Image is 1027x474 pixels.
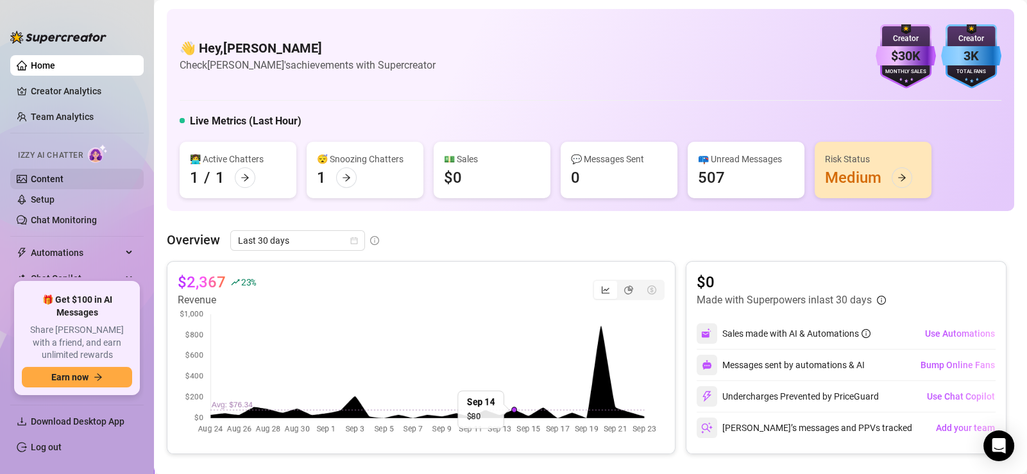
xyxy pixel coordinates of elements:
img: AI Chatter [88,144,108,163]
img: Chat Copilot [17,274,25,283]
span: arrow-right [342,173,351,182]
span: Use Chat Copilot [927,391,995,402]
div: 📪 Unread Messages [698,152,794,166]
a: Content [31,174,64,184]
div: Monthly Sales [876,68,936,76]
span: arrow-right [94,373,103,382]
span: Earn now [51,372,89,382]
button: Add your team [935,418,996,438]
a: Setup [31,194,55,205]
span: Izzy AI Chatter [18,149,83,162]
span: info-circle [877,296,886,305]
span: Last 30 days [238,231,357,250]
div: Total Fans [941,68,1001,76]
div: Creator [876,33,936,45]
span: Share [PERSON_NAME] with a friend, and earn unlimited rewards [22,324,132,362]
span: arrow-right [241,173,250,182]
span: Chat Copilot [31,268,122,289]
img: logo-BBDzfeDw.svg [10,31,106,44]
h4: 👋 Hey, [PERSON_NAME] [180,39,436,57]
h5: Live Metrics (Last Hour) [190,114,301,129]
div: 507 [698,167,725,188]
a: Log out [31,442,62,452]
img: blue-badge-DgoSNQY1.svg [941,24,1001,89]
span: Add your team [936,423,995,433]
article: $0 [697,272,886,292]
img: purple-badge-B9DA21FR.svg [876,24,936,89]
span: download [17,416,27,427]
span: pie-chart [624,285,633,294]
div: 👩‍💻 Active Chatters [190,152,286,166]
div: $30K [876,46,936,66]
div: Undercharges Prevented by PriceGuard [697,386,879,407]
article: Made with Superpowers in last 30 days [697,292,872,308]
a: Creator Analytics [31,81,133,101]
div: 3K [941,46,1001,66]
article: Revenue [178,292,256,308]
button: Use Automations [924,323,996,344]
a: Home [31,60,55,71]
div: 💵 Sales [444,152,540,166]
div: 0 [571,167,580,188]
a: Chat Monitoring [31,215,97,225]
div: Messages sent by automations & AI [697,355,865,375]
span: calendar [350,237,358,244]
span: Bump Online Fans [921,360,995,370]
span: arrow-right [897,173,906,182]
a: Team Analytics [31,112,94,122]
div: 😴 Snoozing Chatters [317,152,413,166]
span: 23 % [241,276,256,288]
article: Check [PERSON_NAME]'s achievements with Supercreator [180,57,436,73]
span: info-circle [861,329,870,338]
button: Earn nowarrow-right [22,367,132,387]
div: 1 [216,167,225,188]
span: rise [231,278,240,287]
div: [PERSON_NAME]’s messages and PPVs tracked [697,418,912,438]
div: segmented control [593,280,665,300]
div: $0 [444,167,462,188]
span: Download Desktop App [31,416,124,427]
img: svg%3e [701,328,713,339]
span: thunderbolt [17,248,27,258]
span: Automations [31,242,122,263]
div: Sales made with AI & Automations [722,326,870,341]
div: 💬 Messages Sent [571,152,667,166]
button: Bump Online Fans [920,355,996,375]
span: dollar-circle [647,285,656,294]
span: info-circle [370,236,379,245]
img: svg%3e [701,422,713,434]
div: Creator [941,33,1001,45]
div: Risk Status [825,152,921,166]
article: $2,367 [178,272,226,292]
div: 1 [190,167,199,188]
article: Overview [167,230,220,250]
img: svg%3e [701,391,713,402]
img: svg%3e [702,360,712,370]
button: Use Chat Copilot [926,386,996,407]
div: 1 [317,167,326,188]
span: 🎁 Get $100 in AI Messages [22,294,132,319]
div: Open Intercom Messenger [983,430,1014,461]
span: line-chart [601,285,610,294]
span: Use Automations [925,328,995,339]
